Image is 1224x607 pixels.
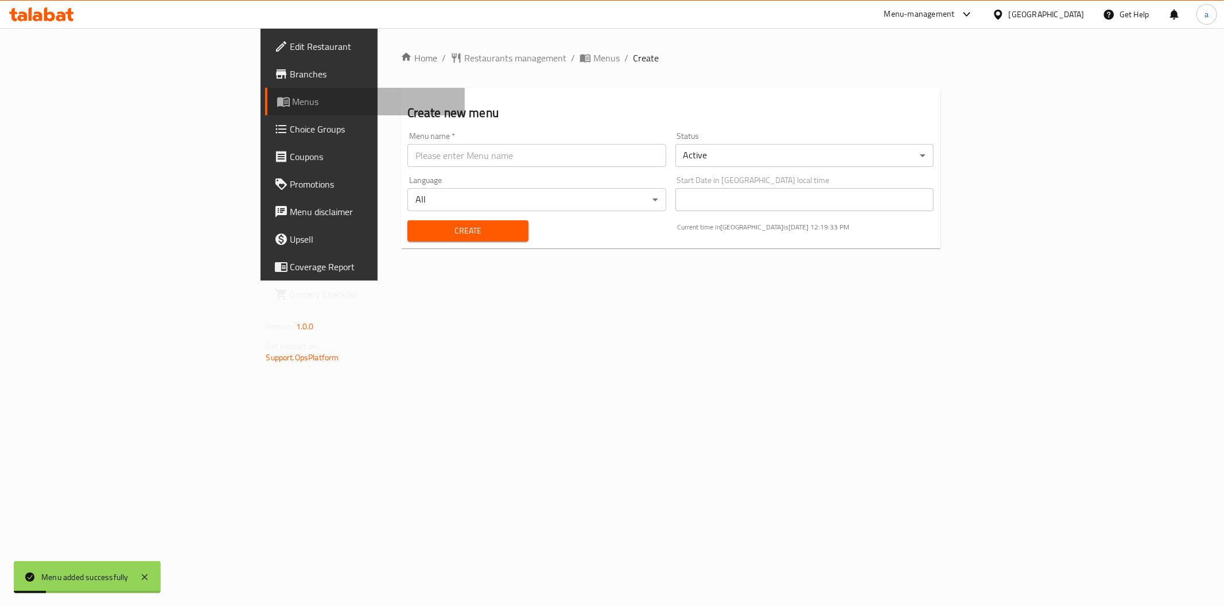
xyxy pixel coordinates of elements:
[1009,8,1085,21] div: [GEOGRAPHIC_DATA]
[265,115,465,143] a: Choice Groups
[290,232,456,246] span: Upsell
[266,338,319,353] span: Get support on:
[266,319,294,334] span: Version:
[290,122,456,136] span: Choice Groups
[401,51,941,65] nav: breadcrumb
[290,40,456,53] span: Edit Restaurant
[407,220,529,242] button: Create
[624,51,628,65] li: /
[265,143,465,170] a: Coupons
[407,104,934,122] h2: Create new menu
[265,33,465,60] a: Edit Restaurant
[290,177,456,191] span: Promotions
[571,51,575,65] li: /
[580,51,620,65] a: Menus
[464,51,566,65] span: Restaurants management
[265,170,465,198] a: Promotions
[675,144,934,167] div: Active
[296,319,314,334] span: 1.0.0
[1204,8,1209,21] span: a
[266,350,339,365] a: Support.OpsPlatform
[593,51,620,65] span: Menus
[678,222,934,232] p: Current time in [GEOGRAPHIC_DATA] is [DATE] 12:19:33 PM
[290,205,456,219] span: Menu disclaimer
[407,188,666,211] div: All
[265,281,465,308] a: Grocery Checklist
[41,571,129,583] div: Menu added successfully
[290,150,456,164] span: Coupons
[265,60,465,88] a: Branches
[633,51,659,65] span: Create
[884,7,955,21] div: Menu-management
[290,260,456,274] span: Coverage Report
[290,67,456,81] span: Branches
[450,51,566,65] a: Restaurants management
[265,198,465,225] a: Menu disclaimer
[407,144,666,167] input: Please enter Menu name
[417,224,519,238] span: Create
[265,253,465,281] a: Coverage Report
[293,95,456,108] span: Menus
[290,287,456,301] span: Grocery Checklist
[265,88,465,115] a: Menus
[265,225,465,253] a: Upsell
